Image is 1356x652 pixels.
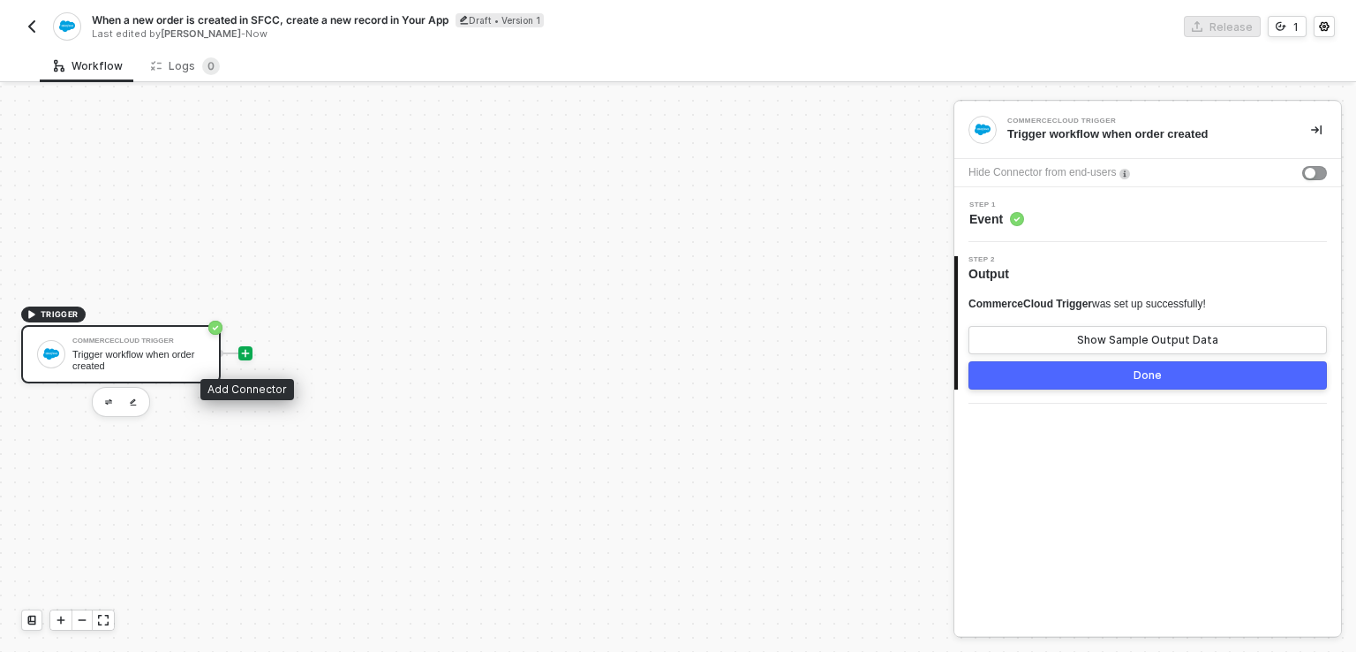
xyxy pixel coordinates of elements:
img: back [25,19,39,34]
div: Step 1Event [954,201,1341,228]
div: 1 [1293,19,1299,34]
button: Done [968,361,1327,390]
div: CommerceCloud Trigger [1007,118,1272,125]
img: edit-cred [105,399,112,406]
span: icon-versioning [1276,21,1286,32]
span: icon-play [56,615,66,625]
div: CommerceCloud Trigger [72,337,205,345]
button: 1 [1268,16,1307,37]
div: Hide Connector from end-users [968,164,1116,181]
img: edit-cred [130,398,137,406]
span: icon-play [240,348,251,359]
span: Step 2 [968,256,1016,263]
img: icon-info [1119,169,1130,179]
span: TRIGGER [41,307,79,322]
div: Workflow [54,59,123,73]
div: Trigger workflow when order created [1007,126,1283,142]
span: icon-success-page [208,321,222,335]
button: Release [1184,16,1261,37]
button: Show Sample Output Data [968,326,1327,354]
div: Logs [151,57,220,75]
span: icon-minus [77,615,87,625]
span: When a new order is created in SFCC, create a new record in Your App [92,12,448,27]
button: edit-cred [123,391,144,413]
div: Trigger workflow when order created [72,349,205,371]
div: Draft • Version 1 [456,13,544,27]
span: icon-edit [459,15,469,25]
span: [PERSON_NAME] [161,27,241,40]
img: integration-icon [59,19,74,34]
img: integration-icon [975,122,991,138]
span: CommerceCloud Trigger [968,298,1092,310]
span: Event [969,210,1024,228]
div: Show Sample Output Data [1077,333,1218,347]
span: icon-collapse-right [1311,125,1322,135]
img: icon [43,346,59,362]
span: icon-expand [98,615,109,625]
sup: 0 [202,57,220,75]
div: Step 2Output CommerceCloud Triggerwas set up successfully!Show Sample Output DataDone [954,256,1341,390]
span: Output [968,265,1016,283]
span: icon-play [26,309,37,320]
button: back [21,16,42,37]
button: edit-cred [98,391,119,413]
div: Add Connector [200,379,294,400]
div: Last edited by - Now [92,27,676,41]
span: icon-settings [1319,21,1330,32]
div: Done [1134,368,1162,383]
div: was set up successfully! [968,297,1206,312]
span: Step 1 [969,201,1024,208]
